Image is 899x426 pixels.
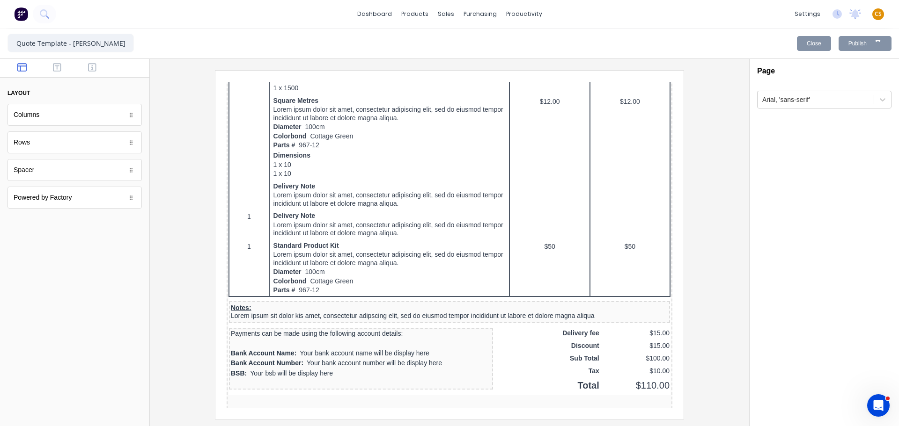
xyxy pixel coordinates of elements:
div: Bank Account Name:Your bank account name will be display here [4,267,265,277]
div: Notes:Lorem ipsum sit dolor kis amet, consectetur adipscing elit, sed do eiusmod tempor incididun... [4,221,442,239]
div: productivity [501,7,547,21]
div: purchasing [459,7,501,21]
div: sales [433,7,459,21]
div: Payments can be made using the following account details: [4,248,265,255]
div: BSB:Your bsb will be display here [4,287,265,297]
iframe: Intercom live chat [867,394,890,417]
a: dashboard [353,7,397,21]
div: settings [790,7,825,21]
div: products [397,7,433,21]
img: Factory [14,7,28,21]
div: Bank Account Number:Your bank account number will be display here [4,276,265,287]
span: CS [875,10,882,18]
